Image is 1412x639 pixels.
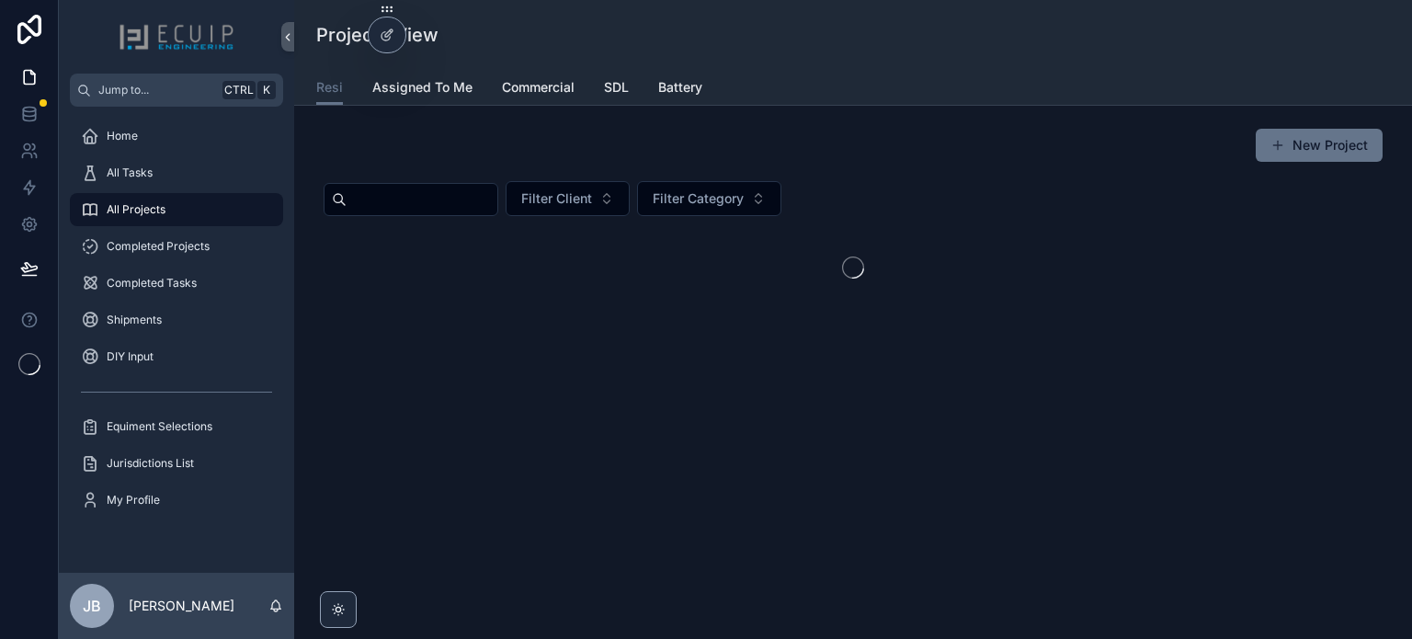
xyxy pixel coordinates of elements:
a: Commercial [502,71,575,108]
button: Jump to...CtrlK [70,74,283,107]
span: My Profile [107,493,160,508]
a: Completed Tasks [70,267,283,300]
span: Assigned To Me [372,78,473,97]
img: App logo [119,22,234,51]
a: Assigned To Me [372,71,473,108]
a: SDL [604,71,629,108]
span: Filter Client [521,189,592,208]
span: DIY Input [107,349,154,364]
div: scrollable content [59,107,294,541]
a: Home [70,120,283,153]
span: All Projects [107,202,165,217]
span: Equiment Selections [107,419,212,434]
span: SDL [604,78,629,97]
a: Jurisdictions List [70,447,283,480]
p: [PERSON_NAME] [129,597,234,615]
a: My Profile [70,484,283,517]
a: All Projects [70,193,283,226]
a: Resi [316,71,343,106]
button: New Project [1256,129,1383,162]
span: Commercial [502,78,575,97]
span: Ctrl [222,81,256,99]
span: Jurisdictions List [107,456,194,471]
button: Select Button [506,181,630,216]
span: Completed Tasks [107,276,197,291]
a: Shipments [70,303,283,337]
a: DIY Input [70,340,283,373]
a: Battery [658,71,702,108]
a: All Tasks [70,156,283,189]
span: Home [107,129,138,143]
span: Resi [316,78,343,97]
span: JB [83,595,101,617]
span: Filter Category [653,189,744,208]
a: Completed Projects [70,230,283,263]
span: Jump to... [98,83,215,97]
button: Select Button [637,181,781,216]
span: K [259,83,274,97]
h1: Projects View [316,22,438,48]
span: All Tasks [107,165,153,180]
span: Battery [658,78,702,97]
a: Equiment Selections [70,410,283,443]
span: Shipments [107,313,162,327]
span: Completed Projects [107,239,210,254]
